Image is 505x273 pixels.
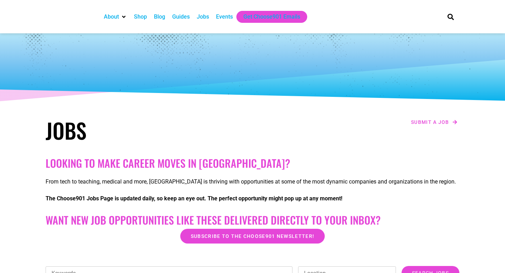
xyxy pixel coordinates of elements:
[46,118,249,143] h1: Jobs
[100,11,436,23] nav: Main nav
[46,178,459,186] p: From tech to teaching, medical and more, [GEOGRAPHIC_DATA] is thriving with opportunities at some...
[154,13,165,21] a: Blog
[172,13,190,21] a: Guides
[243,13,300,21] a: Get Choose901 Emails
[197,13,209,21] a: Jobs
[411,120,449,125] span: Submit a job
[134,13,147,21] a: Shop
[46,195,342,202] strong: The Choose901 Jobs Page is updated daily, so keep an eye out. The perfect opportunity might pop u...
[104,13,119,21] a: About
[46,214,459,226] h2: Want New Job Opportunities like these Delivered Directly to your Inbox?
[100,11,130,23] div: About
[191,234,314,239] span: Subscribe to the Choose901 newsletter!
[46,157,459,169] h2: Looking to make career moves in [GEOGRAPHIC_DATA]?
[445,11,457,22] div: Search
[409,118,459,127] a: Submit a job
[216,13,233,21] a: Events
[180,229,325,244] a: Subscribe to the Choose901 newsletter!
